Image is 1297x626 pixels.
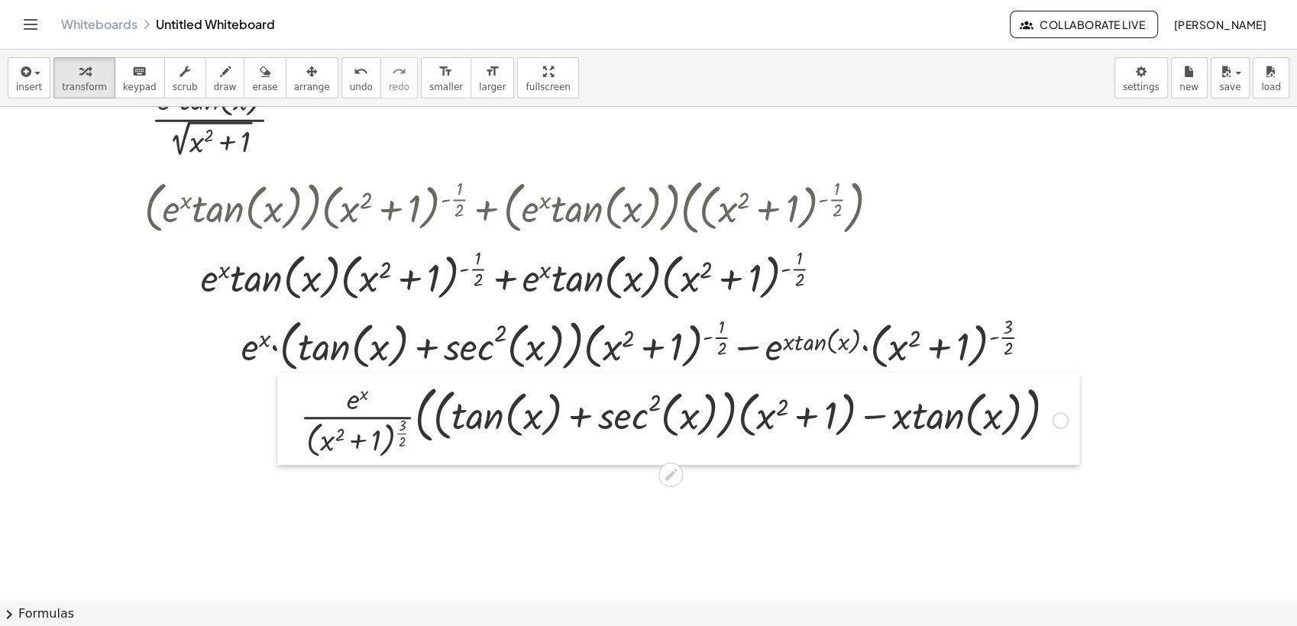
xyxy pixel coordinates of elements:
[123,82,157,92] span: keypad
[1171,57,1208,98] button: new
[354,63,368,81] i: undo
[1261,82,1281,92] span: load
[252,82,277,92] span: erase
[53,57,115,98] button: transform
[132,63,147,81] i: keyboard
[421,57,471,98] button: format_sizesmaller
[1253,57,1289,98] button: load
[429,82,463,92] span: smaller
[61,17,137,32] a: Whiteboards
[8,57,50,98] button: insert
[164,57,206,98] button: scrub
[658,463,683,487] div: Edit math
[1161,11,1279,38] button: [PERSON_NAME]
[214,82,237,92] span: draw
[392,63,406,81] i: redo
[1179,82,1198,92] span: new
[294,82,330,92] span: arrange
[62,82,107,92] span: transform
[205,57,245,98] button: draw
[1023,18,1145,31] span: Collaborate Live
[1123,82,1160,92] span: settings
[173,82,198,92] span: scrub
[1010,11,1158,38] button: Collaborate Live
[380,57,418,98] button: redoredo
[1211,57,1250,98] button: save
[18,12,43,37] button: Toggle navigation
[485,63,500,81] i: format_size
[389,82,409,92] span: redo
[1173,18,1266,31] span: [PERSON_NAME]
[479,82,506,92] span: larger
[517,57,578,98] button: fullscreen
[1114,57,1168,98] button: settings
[350,82,373,92] span: undo
[115,57,165,98] button: keyboardkeypad
[438,63,453,81] i: format_size
[244,57,286,98] button: erase
[286,57,338,98] button: arrange
[1219,82,1240,92] span: save
[341,57,381,98] button: undoundo
[16,82,42,92] span: insert
[471,57,514,98] button: format_sizelarger
[526,82,570,92] span: fullscreen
